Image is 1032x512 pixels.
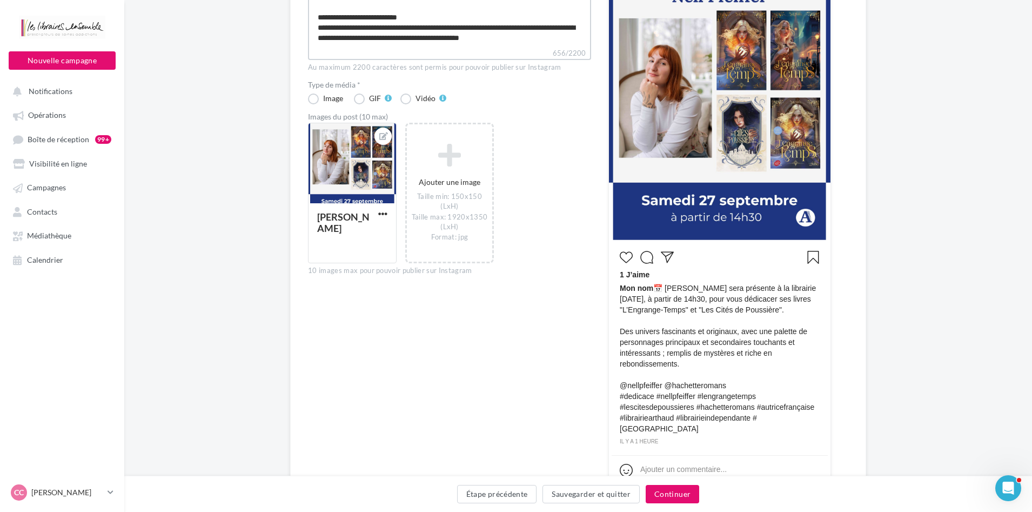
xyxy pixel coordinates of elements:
[369,95,381,102] div: GIF
[620,437,820,447] div: il y a 1 heure
[308,48,591,60] label: 656/2200
[308,81,591,89] label: Type de média *
[6,81,113,101] button: Notifications
[640,464,727,475] div: Ajouter un commentaire...
[31,487,103,498] p: [PERSON_NAME]
[6,129,118,149] a: Boîte de réception99+
[28,135,89,144] span: Boîte de réception
[646,485,699,503] button: Continuer
[6,105,118,124] a: Opérations
[14,487,24,498] span: CC
[27,207,57,216] span: Contacts
[27,255,63,264] span: Calendrier
[27,183,66,192] span: Campagnes
[317,211,370,234] div: [PERSON_NAME]
[457,485,537,503] button: Étape précédente
[995,475,1021,501] iframe: Intercom live chat
[6,177,118,197] a: Campagnes
[640,251,653,264] svg: Commenter
[6,250,118,269] a: Calendrier
[308,266,591,276] div: 10 images max pour pouvoir publier sur Instagram
[308,63,591,72] div: Au maximum 2200 caractères sont permis pour pouvoir publier sur Instagram
[620,269,820,283] div: 1 J’aime
[95,135,111,144] div: 99+
[620,464,633,477] svg: Emoji
[9,51,116,70] button: Nouvelle campagne
[6,154,118,173] a: Visibilité en ligne
[27,231,71,241] span: Médiathèque
[9,482,116,503] a: CC [PERSON_NAME]
[28,111,66,120] span: Opérations
[807,251,820,264] svg: Enregistrer
[308,113,591,121] div: Images du post (10 max)
[323,95,343,102] div: Image
[542,485,640,503] button: Sauvegarder et quitter
[620,284,653,292] span: Mon nom
[661,251,674,264] svg: Partager la publication
[6,202,118,221] a: Contacts
[620,251,633,264] svg: J’aime
[29,87,72,96] span: Notifications
[416,95,435,102] div: Vidéo
[29,159,87,168] span: Visibilité en ligne
[6,225,118,245] a: Médiathèque
[620,283,820,434] span: 📅 [PERSON_NAME] sera présente à la librairie [DATE], à partir de 14h30, pour vous dédicacer ses l...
